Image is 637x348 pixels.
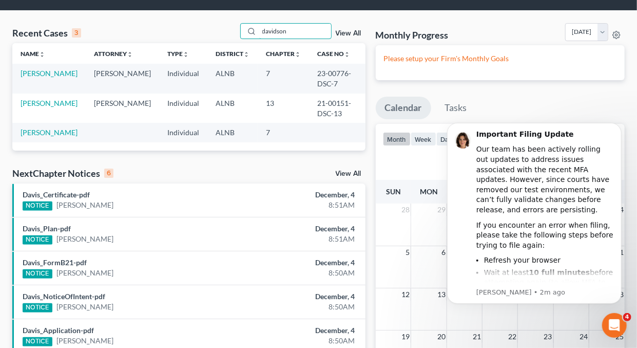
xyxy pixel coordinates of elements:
[420,187,438,196] span: Mon
[12,27,81,39] div: Recent Cases
[56,234,113,244] a: [PERSON_NAME]
[258,94,309,123] td: 13
[400,331,411,343] span: 19
[39,51,45,58] i: unfold_more
[12,167,113,179] div: NextChapter Notices
[72,28,81,38] div: 3
[336,170,361,177] a: View All
[207,123,258,142] td: ALNB
[400,204,411,216] span: 28
[23,235,52,245] div: NOTICE
[23,202,52,211] div: NOTICE
[56,302,113,312] a: [PERSON_NAME]
[23,258,87,267] a: Davis_FormB21-pdf
[23,337,52,346] div: NOTICE
[21,99,78,107] a: [PERSON_NAME]
[623,313,631,321] span: 4
[258,64,309,93] td: 7
[251,291,355,302] div: December, 4
[159,94,207,123] td: Individual
[56,336,113,346] a: [PERSON_NAME]
[243,51,249,58] i: unfold_more
[432,110,637,343] iframe: Intercom notifications message
[404,246,411,259] span: 5
[21,50,45,58] a: Nameunfold_more
[21,69,78,78] a: [PERSON_NAME]
[376,97,431,119] a: Calendar
[383,132,411,146] button: month
[183,51,189,58] i: unfold_more
[376,29,449,41] h3: Monthly Progress
[23,224,71,233] a: Davis_Plan-pdf
[94,50,133,58] a: Attorneyunfold_more
[159,123,207,142] td: Individual
[56,268,113,278] a: [PERSON_NAME]
[251,258,355,268] div: December, 4
[309,94,365,123] td: 21-00151-DSC-13
[86,64,159,93] td: [PERSON_NAME]
[336,30,361,37] a: View All
[23,303,52,313] div: NOTICE
[436,97,476,119] a: Tasks
[344,51,350,58] i: unfold_more
[411,132,436,146] button: week
[159,64,207,93] td: Individual
[216,50,249,58] a: Districtunfold_more
[104,169,113,178] div: 6
[384,53,616,64] p: Please setup your Firm's Monthly Goals
[251,234,355,244] div: 8:51AM
[23,292,105,301] a: Davis_NoticeOfIntent-pdf
[251,325,355,336] div: December, 4
[23,190,90,199] a: Davis_Certificate-pdf
[251,200,355,210] div: 8:51AM
[258,123,309,142] td: 7
[259,24,331,39] input: Search by name...
[251,190,355,200] div: December, 4
[251,336,355,346] div: 8:50AM
[266,50,301,58] a: Chapterunfold_more
[251,224,355,234] div: December, 4
[317,50,350,58] a: Case Nounfold_more
[251,268,355,278] div: 8:50AM
[295,51,301,58] i: unfold_more
[127,51,133,58] i: unfold_more
[309,64,365,93] td: 23-00776-DSC-7
[86,94,159,123] td: [PERSON_NAME]
[21,128,78,137] a: [PERSON_NAME]
[400,288,411,301] span: 12
[23,269,52,279] div: NOTICE
[167,50,189,58] a: Typeunfold_more
[207,64,258,93] td: ALNB
[602,313,627,338] iframe: Intercom live chat
[23,326,94,335] a: Davis_Application-pdf
[56,200,113,210] a: [PERSON_NAME]
[251,302,355,312] div: 8:50AM
[207,94,258,123] td: ALNB
[386,187,401,196] span: Sun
